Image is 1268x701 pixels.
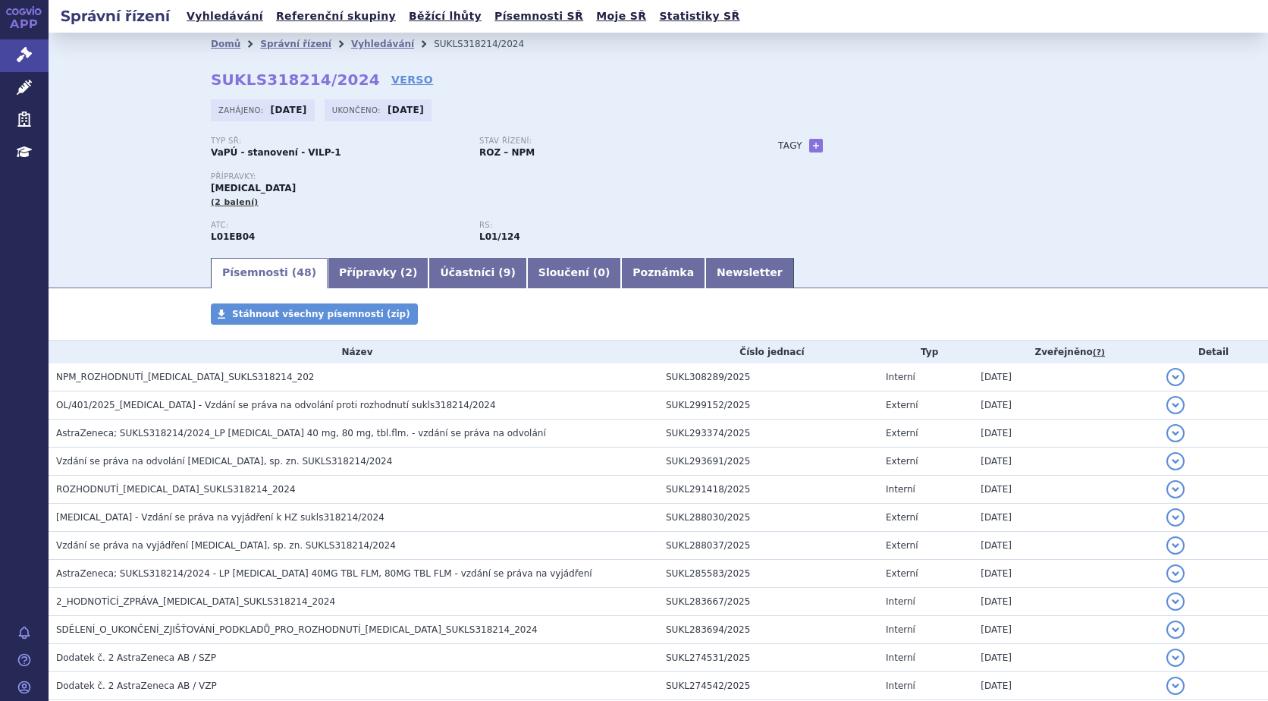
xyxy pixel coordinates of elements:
span: Externí [886,428,918,439]
span: Interní [886,624,915,635]
a: Běžící lhůty [404,6,486,27]
span: TAGRISSO - Vzdání se práva na vyjádření k HZ sukls318214/2024 [56,512,384,523]
a: Domů [211,39,240,49]
abbr: (?) [1093,347,1105,358]
span: SDĚLENÍ_O_UKONČENÍ_ZJIŠŤOVÁNÍ_PODKLADŮ_PRO_ROZHODNUTÍ_TAGRISSO_SUKLS318214_2024 [56,624,538,635]
span: 0 [598,266,605,278]
strong: [DATE] [271,105,307,115]
a: Stáhnout všechny písemnosti (zip) [211,303,418,325]
a: Statistiky SŘ [654,6,744,27]
span: ROZHODNUTÍ_TAGRISSO_SUKLS318214_2024 [56,484,296,495]
button: detail [1166,593,1185,611]
td: SUKL293374/2025 [658,420,878,448]
button: detail [1166,621,1185,639]
a: Moje SŘ [592,6,651,27]
span: OL/401/2025_TAGRISSO - Vzdání se práva na odvolání proti rozhodnutí sukls318214/2024 [56,400,496,410]
td: [DATE] [973,588,1159,616]
p: Typ SŘ: [211,137,464,146]
span: Stáhnout všechny písemnosti (zip) [232,309,410,319]
span: AstraZeneca; SUKLS318214/2024_LP TAGRISSO 40 mg, 80 mg, tbl.flm. - vzdání se práva na odvolání [56,428,546,439]
span: AstraZeneca; SUKLS318214/2024 - LP TAGRISSO 40MG TBL FLM, 80MG TBL FLM - vzdání se práva na vyjád... [56,568,592,579]
td: SUKL274531/2025 [658,644,878,672]
td: [DATE] [973,476,1159,504]
span: Externí [886,540,918,551]
button: detail [1166,677,1185,695]
button: detail [1166,452,1185,470]
span: Externí [886,400,918,410]
button: detail [1166,396,1185,414]
th: Název [49,341,658,363]
a: VERSO [391,72,433,87]
th: Číslo jednací [658,341,878,363]
button: detail [1166,508,1185,527]
a: Referenční skupiny [271,6,400,27]
button: detail [1166,649,1185,667]
a: Poznámka [621,258,705,288]
span: 2 [405,266,413,278]
button: detail [1166,368,1185,386]
span: Ukončeno: [332,104,384,116]
td: SUKL291418/2025 [658,476,878,504]
h2: Správní řízení [49,5,182,27]
span: (2 balení) [211,197,259,207]
span: Zahájeno: [218,104,266,116]
a: Vyhledávání [182,6,268,27]
span: Interní [886,652,915,663]
p: Přípravky: [211,172,748,181]
td: [DATE] [973,560,1159,588]
span: Interní [886,372,915,382]
button: detail [1166,480,1185,498]
th: Zveřejněno [973,341,1159,363]
td: [DATE] [973,616,1159,644]
a: Vyhledávání [351,39,414,49]
td: SUKL285583/2025 [658,560,878,588]
h3: Tagy [778,137,802,155]
strong: [DATE] [388,105,424,115]
td: SUKL283667/2025 [658,588,878,616]
td: [DATE] [973,644,1159,672]
strong: OSIMERTINIB [211,231,255,242]
a: Písemnosti SŘ [490,6,588,27]
td: SUKL293691/2025 [658,448,878,476]
span: Externí [886,568,918,579]
td: SUKL288037/2025 [658,532,878,560]
button: detail [1166,564,1185,583]
button: detail [1166,424,1185,442]
span: [MEDICAL_DATA] [211,183,296,193]
td: [DATE] [973,391,1159,420]
span: Interní [886,596,915,607]
a: Písemnosti (48) [211,258,328,288]
a: Newsletter [705,258,794,288]
span: Vzdání se práva na odvolání TAGRISSO, sp. zn. SUKLS318214/2024 [56,456,392,467]
td: [DATE] [973,532,1159,560]
strong: SUKLS318214/2024 [211,71,380,89]
strong: osimertinib [479,231,520,242]
li: SUKLS318214/2024 [434,33,544,55]
span: 48 [297,266,311,278]
p: ATC: [211,221,464,230]
td: SUKL283694/2025 [658,616,878,644]
th: Typ [878,341,973,363]
td: [DATE] [973,448,1159,476]
span: Vzdání se práva na vyjádření TAGRISSO, sp. zn. SUKLS318214/2024 [56,540,396,551]
span: 2_HODNOTÍCÍ_ZPRÁVA_TAGRISSO_SUKLS318214_2024 [56,596,335,607]
span: Interní [886,681,915,691]
a: + [809,139,823,152]
th: Detail [1159,341,1268,363]
p: RS: [479,221,733,230]
button: detail [1166,536,1185,555]
a: Sloučení (0) [527,258,621,288]
td: [DATE] [973,420,1159,448]
span: Externí [886,512,918,523]
td: [DATE] [973,504,1159,532]
span: 9 [504,266,511,278]
a: Účastníci (9) [428,258,526,288]
td: SUKL274542/2025 [658,672,878,700]
td: [DATE] [973,672,1159,700]
span: Interní [886,484,915,495]
span: NPM_ROZHODNUTÍ_TAGRISSO_SUKLS318214_202 [56,372,314,382]
td: SUKL299152/2025 [658,391,878,420]
span: Externí [886,456,918,467]
span: Dodatek č. 2 AstraZeneca AB / SZP [56,652,216,663]
strong: ROZ – NPM [479,147,535,158]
